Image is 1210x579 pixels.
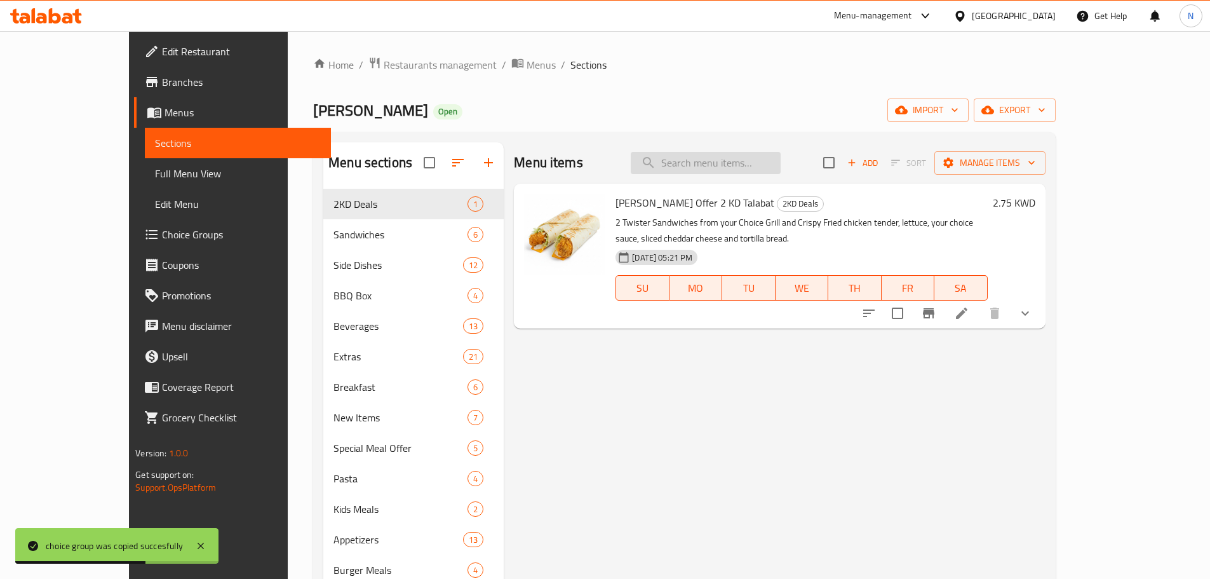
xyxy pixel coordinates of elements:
[134,341,331,372] a: Upsell
[514,153,583,172] h2: Menu items
[155,196,321,212] span: Edit Menu
[368,57,497,73] a: Restaurants management
[675,279,718,297] span: MO
[135,479,216,496] a: Support.OpsPlatform
[464,320,483,332] span: 13
[162,318,321,334] span: Menu disclaimer
[433,106,462,117] span: Open
[954,306,969,321] a: Edit menu item
[887,279,930,297] span: FR
[468,503,483,515] span: 2
[323,341,504,372] div: Extras21
[777,196,823,211] span: 2KD Deals
[524,194,605,275] img: Zola Offer 2 KD Talabat
[669,275,723,301] button: MO
[165,105,321,120] span: Menus
[134,250,331,280] a: Coupons
[333,196,467,212] div: 2KD Deals
[467,410,483,425] div: items
[913,298,944,329] button: Branch-specific-item
[333,501,467,517] div: Kids Meals
[468,442,483,454] span: 5
[993,194,1035,212] h6: 2.75 KWD
[333,349,463,364] span: Extras
[46,539,183,553] div: choice group was copied succesfully
[135,445,166,461] span: Version:
[134,97,331,128] a: Menus
[468,473,483,485] span: 4
[467,196,483,212] div: items
[323,311,504,341] div: Beverages13
[511,57,556,73] a: Menus
[333,440,467,456] span: Special Meal Offer
[134,280,331,311] a: Promotions
[333,410,467,425] span: New Items
[1188,9,1193,23] span: N
[134,219,331,250] a: Choice Groups
[313,57,354,72] a: Home
[169,445,189,461] span: 1.0.0
[833,279,877,297] span: TH
[816,149,842,176] span: Select section
[145,128,331,158] a: Sections
[323,524,504,555] div: Appetizers13
[464,259,483,271] span: 12
[359,57,363,72] li: /
[162,288,321,303] span: Promotions
[897,102,958,118] span: import
[333,318,463,334] span: Beverages
[134,67,331,97] a: Branches
[939,279,983,297] span: SA
[845,156,880,170] span: Add
[934,151,1045,175] button: Manage items
[463,532,483,547] div: items
[468,198,483,210] span: 1
[882,275,935,301] button: FR
[468,564,483,576] span: 4
[834,8,912,24] div: Menu-management
[473,147,504,178] button: Add section
[333,471,467,486] span: Pasta
[467,379,483,395] div: items
[842,153,883,173] button: Add
[502,57,506,72] li: /
[631,152,781,174] input: search
[333,532,463,547] span: Appetizers
[972,9,1056,23] div: [GEOGRAPHIC_DATA]
[323,189,504,219] div: 2KD Deals1
[323,402,504,433] div: New Items7
[333,562,467,578] div: Burger Meals
[621,279,664,297] span: SU
[162,44,321,59] span: Edit Restaurant
[854,298,884,329] button: sort-choices
[463,257,483,273] div: items
[984,102,1045,118] span: export
[313,96,428,125] span: [PERSON_NAME]
[974,99,1056,122] button: export
[1018,306,1033,321] svg: Show Choices
[333,288,467,303] span: BBQ Box
[384,57,497,72] span: Restaurants management
[934,275,988,301] button: SA
[433,104,462,119] div: Open
[883,153,934,173] span: Select section first
[333,227,467,242] span: Sandwiches
[162,379,321,395] span: Coverage Report
[464,351,483,363] span: 21
[145,158,331,189] a: Full Menu View
[155,166,321,181] span: Full Menu View
[323,433,504,463] div: Special Meal Offer5
[727,279,770,297] span: TU
[467,440,483,456] div: items
[134,36,331,67] a: Edit Restaurant
[887,99,969,122] button: import
[468,229,483,241] span: 6
[323,372,504,402] div: Breakfast6
[162,349,321,364] span: Upsell
[323,219,504,250] div: Sandwiches6
[842,153,883,173] span: Add item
